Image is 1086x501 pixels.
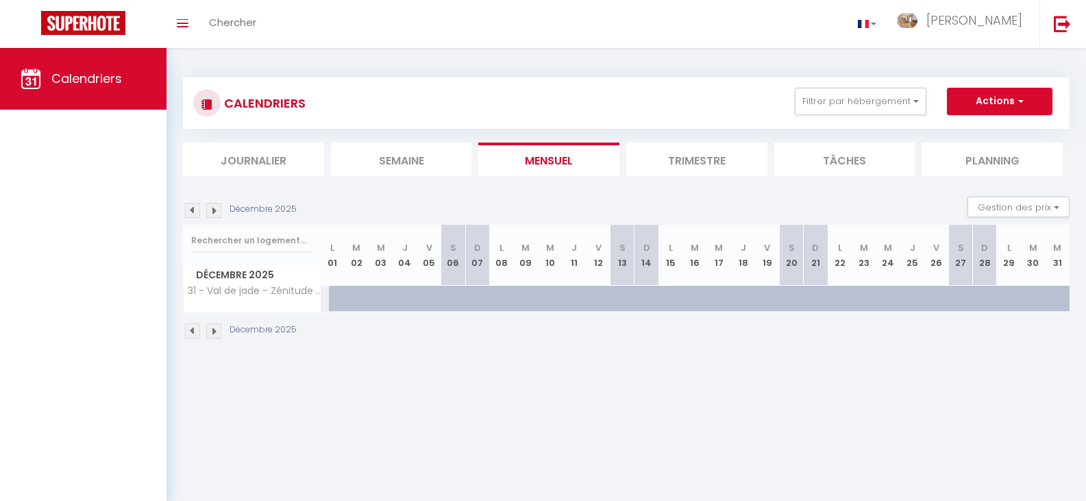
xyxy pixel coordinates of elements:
li: Mensuel [478,143,619,176]
th: 08 [489,225,513,286]
span: Chercher [209,15,256,29]
h3: CALENDRIERS [221,88,306,119]
th: 21 [804,225,828,286]
img: Super Booking [41,11,125,35]
abbr: S [619,241,626,254]
abbr: J [402,241,408,254]
th: 02 [345,225,369,286]
th: 15 [658,225,682,286]
abbr: J [571,241,577,254]
abbr: V [426,241,432,254]
abbr: M [546,241,554,254]
th: 07 [465,225,489,286]
input: Rechercher un logement... [191,228,312,253]
th: 10 [538,225,562,286]
abbr: L [499,241,504,254]
th: 19 [755,225,779,286]
abbr: M [377,241,385,254]
th: 14 [634,225,658,286]
li: Planning [922,143,1063,176]
abbr: V [595,241,602,254]
abbr: M [715,241,723,254]
th: 23 [852,225,876,286]
th: 20 [780,225,804,286]
abbr: D [981,241,988,254]
span: Calendriers [51,70,122,87]
th: 05 [417,225,441,286]
span: Décembre 2025 [184,265,320,285]
th: 17 [707,225,731,286]
th: 03 [369,225,393,286]
th: 25 [900,225,924,286]
abbr: S [789,241,795,254]
th: 12 [586,225,610,286]
abbr: M [691,241,699,254]
button: Gestion des prix [967,197,1070,217]
th: 22 [828,225,852,286]
th: 30 [1021,225,1045,286]
abbr: L [669,241,673,254]
li: Tâches [774,143,915,176]
abbr: D [474,241,481,254]
p: Décembre 2025 [230,323,297,337]
abbr: D [643,241,650,254]
li: Journalier [183,143,324,176]
th: 04 [393,225,417,286]
abbr: S [958,241,964,254]
th: 16 [682,225,706,286]
button: Filtrer par hébergement [795,88,926,115]
abbr: L [330,241,334,254]
abbr: M [1029,241,1037,254]
abbr: V [933,241,939,254]
th: 11 [562,225,586,286]
th: 29 [997,225,1021,286]
span: [PERSON_NAME] [926,12,1022,29]
abbr: M [521,241,530,254]
th: 26 [924,225,948,286]
button: Actions [947,88,1052,115]
th: 09 [514,225,538,286]
abbr: M [352,241,360,254]
th: 27 [948,225,972,286]
abbr: S [450,241,456,254]
th: 13 [610,225,634,286]
img: logout [1054,15,1071,32]
li: Semaine [331,143,472,176]
abbr: M [1053,241,1061,254]
th: 24 [876,225,900,286]
p: Décembre 2025 [230,203,297,216]
th: 01 [321,225,345,286]
li: Trimestre [626,143,767,176]
abbr: J [910,241,915,254]
abbr: D [812,241,819,254]
img: ... [897,13,917,29]
abbr: J [741,241,746,254]
abbr: M [884,241,892,254]
span: 31 - Val de jade - Zénitude - Rue [PERSON_NAME] - Apt 11 [186,286,323,296]
abbr: L [838,241,842,254]
abbr: V [764,241,770,254]
th: 28 [973,225,997,286]
th: 06 [441,225,465,286]
abbr: L [1007,241,1011,254]
th: 18 [731,225,755,286]
th: 31 [1045,225,1070,286]
abbr: M [860,241,868,254]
